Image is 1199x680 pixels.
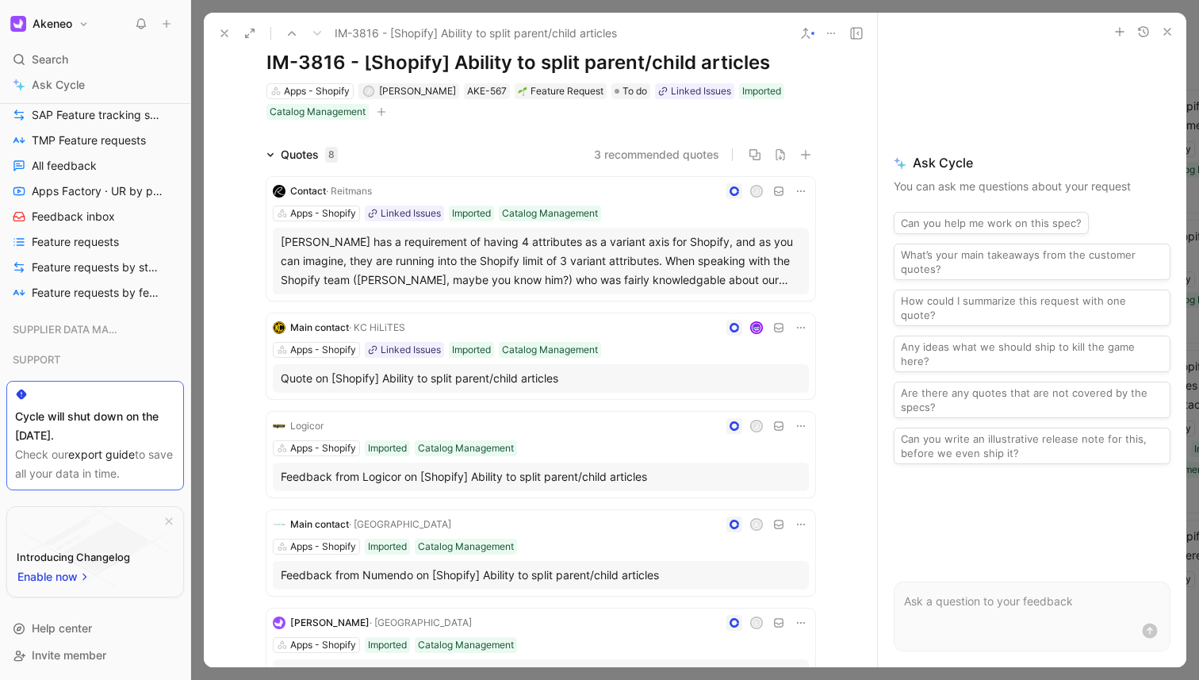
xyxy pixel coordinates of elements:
[32,133,146,148] span: TMP Feature requests
[379,85,456,97] span: [PERSON_NAME]
[284,83,350,99] div: Apps - Shopify
[502,206,598,221] div: Catalog Management
[32,183,163,199] span: Apps Factory · UR by project
[894,336,1170,372] button: Any ideas what we should ship to kill the game here?
[326,185,372,197] span: · Reitmans
[6,617,184,640] div: Help center
[6,13,93,35] button: AkeneoAkeneo
[6,129,184,152] a: TMP Feature requests
[273,185,285,198] img: logo
[894,177,1170,196] p: You can ask me questions about your request
[452,342,491,358] div: Imported
[381,206,441,221] div: Linked Issues
[6,48,184,71] div: Search
[518,83,603,99] div: Feature Request
[290,206,356,221] div: Apps - Shopify
[368,440,407,456] div: Imported
[622,83,647,99] span: To do
[15,445,175,483] div: Check our to save all your data in time.
[32,50,68,69] span: Search
[370,617,472,628] span: · [GEOGRAPHIC_DATA]
[290,440,356,456] div: Apps - Shopify
[349,321,405,333] span: · KC HiLiTES
[33,17,72,31] h1: Akeneo
[290,321,349,333] span: Main contact
[6,317,184,341] div: SUPPLIER DATA MANAGER
[17,567,79,586] span: Enable now
[594,145,719,164] button: 3 recommended quotes
[611,83,650,99] div: To do
[381,342,441,358] div: Linked Issues
[894,428,1170,464] button: Can you write an illustrative release note for this, before we even ship it?
[32,158,97,174] span: All feedback
[6,317,184,346] div: SUPPLIER DATA MANAGER
[6,281,184,305] a: Feature requests by feature
[281,232,801,290] div: [PERSON_NAME] has a requirement of having 4 attributes as a variant axis for Shopify, and as you ...
[368,637,407,653] div: Imported
[6,644,184,667] div: Invite member
[290,518,349,530] span: Main contact
[6,230,184,254] a: Feature requests
[751,186,761,197] div: J
[6,348,184,371] div: SUPPORT
[467,83,507,99] div: AKE-567
[13,352,60,367] span: SUPPORT
[6,179,184,203] a: Apps Factory · UR by project
[515,83,607,99] div: 🌱Feature Request
[270,104,366,120] div: Catalog Management
[260,145,344,164] div: Quotes8
[6,348,184,376] div: SUPPORT
[6,255,184,279] a: Feature requests by status
[281,566,801,585] div: Feedback from Numendo on [Shopify] Ability to split parent/child articles
[418,539,514,555] div: Catalog Management
[418,637,514,653] div: Catalog Management
[6,154,184,178] a: All feedback
[6,73,184,97] a: Ask Cycle
[290,637,356,653] div: Apps - Shopify
[894,382,1170,418] button: Are there any quotes that are not covered by the specs?
[518,86,527,96] img: 🌱
[32,234,119,250] span: Feature requests
[32,285,163,301] span: Feature requests by feature
[894,212,1089,234] button: Can you help me work on this spec?
[32,259,163,275] span: Feature requests by status
[290,418,324,434] div: Logicor
[418,440,514,456] div: Catalog Management
[32,107,163,123] span: SAP Feature tracking status
[10,16,26,32] img: Akeneo
[894,290,1170,326] button: How could I summarize this request with one quote?
[13,321,123,337] span: SUPPLIER DATA MANAGER
[273,518,285,531] img: logo
[281,369,801,388] div: Quote on [Shopify] Ability to split parent/child articles
[273,321,285,334] img: logo
[894,244,1170,280] button: What’s your main takeaways from the customer quotes?
[365,87,373,96] div: J
[349,518,451,530] span: · [GEOGRAPHIC_DATA]
[335,24,617,43] span: IM-3816 - [Shopify] Ability to split parent/child articles
[21,507,170,588] img: bg-BLZuj68n.svg
[281,145,338,164] div: Quotes
[32,209,115,225] span: Feedback inbox
[290,342,356,358] div: Apps - Shopify
[266,50,815,75] h1: IM-3816 - [Shopify] Ability to split parent/child articles
[273,617,285,629] img: logo
[32,75,85,94] span: Ask Cycle
[751,520,761,530] div: A
[281,467,801,486] div: Feedback from Logicor on [Shopify] Ability to split parent/child articles
[32,621,92,635] span: Help center
[32,648,106,662] span: Invite member
[273,420,285,432] img: logo
[751,323,761,333] img: avatar
[325,147,338,163] div: 8
[6,205,184,229] a: Feedback inbox
[452,206,491,221] div: Imported
[17,547,130,567] div: Introducing Changelog
[742,83,781,99] div: Imported
[68,448,135,461] a: export guide
[502,342,598,358] div: Catalog Management
[6,103,184,127] a: SAP Feature tracking status
[290,539,356,555] div: Apps - Shopify
[290,185,326,197] span: Contact
[368,539,407,555] div: Imported
[894,153,1170,172] span: Ask Cycle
